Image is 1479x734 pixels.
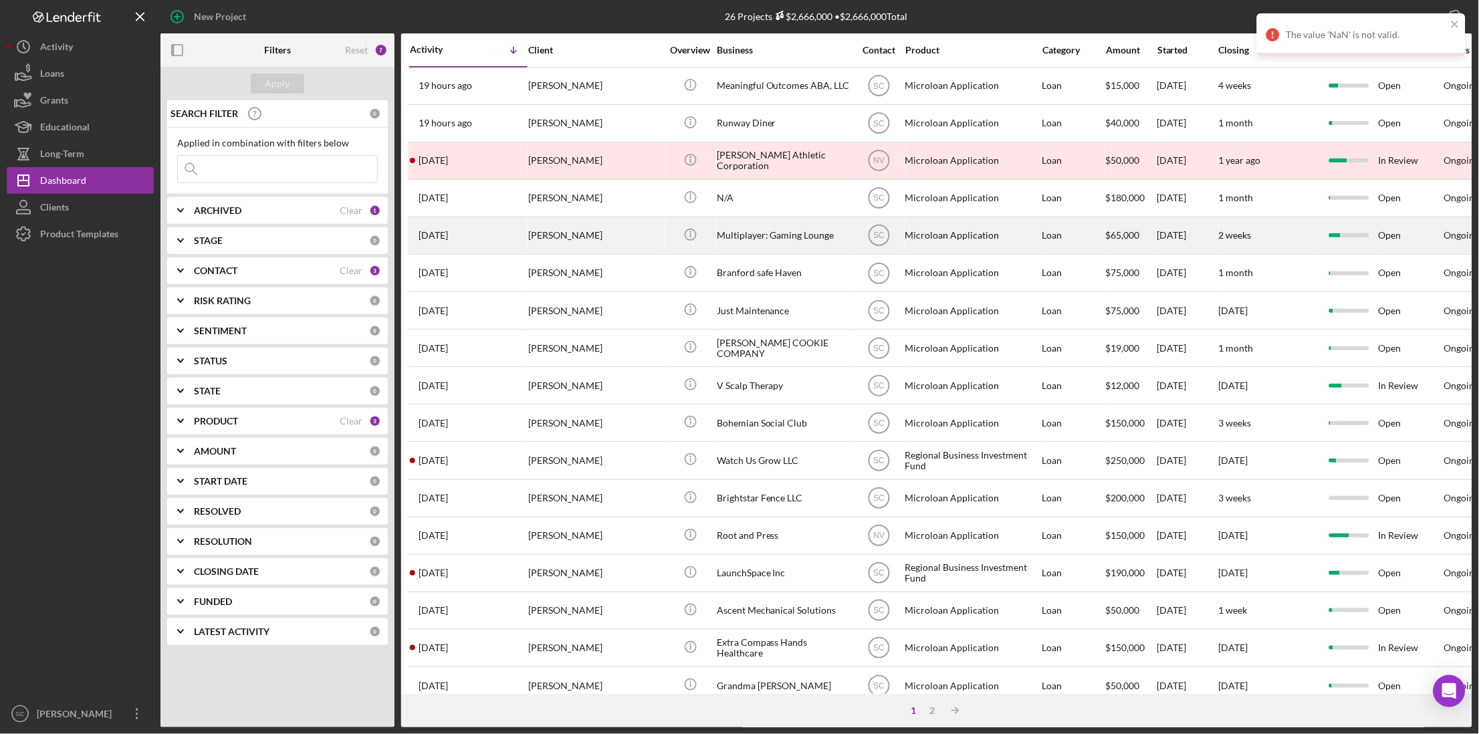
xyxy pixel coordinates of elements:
div: [PERSON_NAME] [528,218,662,253]
text: SC [15,711,24,718]
div: Microloan Application [905,293,1039,328]
span: $180,000 [1106,192,1145,203]
div: [PERSON_NAME] [528,180,662,216]
div: In Review [1379,368,1443,403]
div: Microloan Application [905,593,1039,628]
div: LaunchSpace Inc [717,556,850,591]
div: Loan [1042,443,1105,478]
div: Loan [1042,330,1105,366]
div: Microloan Application [905,106,1039,141]
div: Open [1379,405,1443,441]
div: Overview [665,45,715,55]
div: [DATE] [1157,405,1218,441]
span: $150,000 [1106,642,1145,653]
span: $50,000 [1106,680,1140,691]
div: 0 [369,475,381,487]
div: Business [717,45,850,55]
button: Loans [7,60,154,87]
span: $40,000 [1106,117,1140,128]
div: Loan [1042,668,1105,703]
div: Clear [340,416,362,426]
div: 3 [369,265,381,277]
div: Clear [340,265,362,276]
time: 2025-08-13 18:54 [419,605,448,616]
div: Open [1379,255,1443,291]
div: [DATE] [1157,481,1218,516]
div: Loan [1042,106,1105,141]
div: Apply [265,74,290,94]
button: Apply [251,74,304,94]
text: SC [873,569,885,578]
span: $250,000 [1106,455,1145,466]
div: [PERSON_NAME] [528,668,662,703]
div: Loan [1042,68,1105,104]
div: [PERSON_NAME] Athletic Corporation [717,143,850,178]
b: SENTIMENT [194,326,247,336]
a: Educational [7,114,154,140]
div: [DATE] [1157,368,1218,403]
div: [PERSON_NAME] COOKIE COMPANY [717,330,850,366]
div: Open Intercom Messenger [1434,675,1466,707]
b: SEARCH FILTER [170,108,238,119]
div: Bohemian Social Club [717,405,850,441]
div: Microloan Application [905,368,1039,403]
div: [PERSON_NAME] [528,405,662,441]
div: In Review [1379,518,1443,554]
div: Contact [854,45,904,55]
div: [DATE] [1157,218,1218,253]
div: [PERSON_NAME] [528,68,662,104]
button: Activity [7,33,154,60]
b: PRODUCT [194,416,238,426]
div: 3 [369,415,381,427]
b: STATUS [194,356,227,366]
button: Product Templates [7,221,154,247]
span: $12,000 [1106,380,1140,391]
a: Long-Term [7,140,154,167]
text: SC [873,494,885,503]
div: Open [1379,443,1443,478]
div: Extra Compass Hands Healthcare [717,630,850,666]
text: SC [873,231,885,241]
time: 3 weeks [1219,492,1252,503]
div: Microloan Application [905,481,1039,516]
button: Dashboard [7,167,154,194]
div: Loan [1042,556,1105,591]
text: SC [873,82,885,91]
div: Loan [1042,255,1105,291]
div: 0 [369,235,381,247]
div: 0 [369,385,381,397]
div: [DATE] [1157,630,1218,666]
span: $150,000 [1106,417,1145,429]
text: SC [873,344,885,353]
text: SC [873,681,885,691]
div: [PERSON_NAME] [528,106,662,141]
div: Brightstar Fence LLC [717,481,850,516]
time: [DATE] [1219,529,1248,541]
div: Just Maintenance [717,293,850,328]
text: SC [873,194,885,203]
time: 4 weeks [1219,80,1252,91]
time: 2025-09-08 20:50 [419,267,448,278]
div: Regional Business Investment Fund [905,443,1039,478]
div: [PERSON_NAME] [528,593,662,628]
div: Microloan Application [905,68,1039,104]
time: 2025-08-20 15:51 [419,493,448,503]
div: Clear [340,205,362,216]
div: Long-Term [40,140,84,170]
div: Microloan Application [905,518,1039,554]
button: Clients [7,194,154,221]
div: In Review [1379,143,1443,178]
div: 1 [369,205,381,217]
div: Open [1379,68,1443,104]
div: [PERSON_NAME] [528,255,662,291]
time: [DATE] [1219,305,1248,316]
div: Open [1379,180,1443,216]
time: 2025-08-14 01:59 [419,530,448,541]
div: 0 [369,295,381,307]
div: Closing [1219,45,1319,55]
div: 0 [369,445,381,457]
b: ARCHIVED [194,205,241,216]
b: RISK RATING [194,295,251,306]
